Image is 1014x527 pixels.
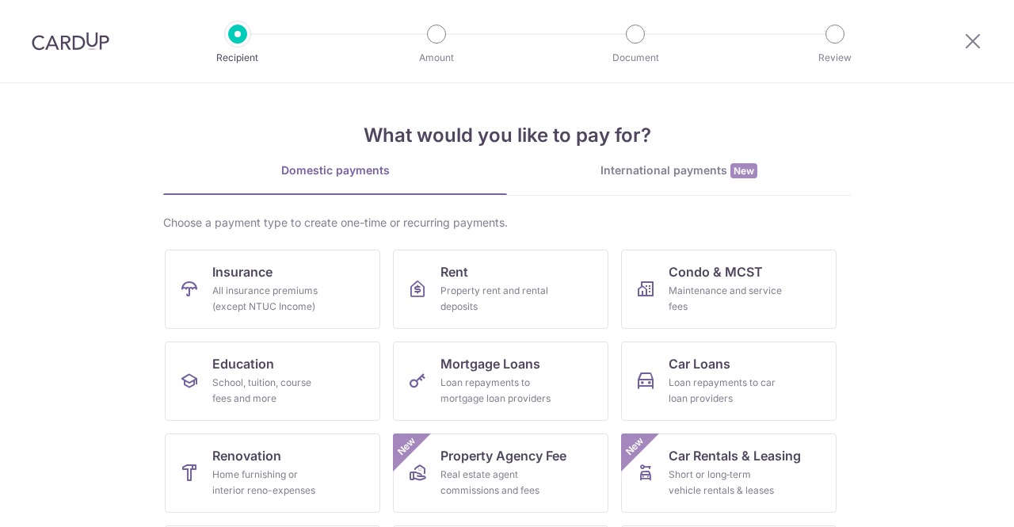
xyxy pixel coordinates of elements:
a: Car LoansLoan repayments to car loan providers [621,342,837,421]
div: Loan repayments to car loan providers [669,375,783,407]
span: Insurance [212,262,273,281]
span: New [622,433,648,460]
h4: What would you like to pay for? [163,121,851,150]
div: Property rent and rental deposits [440,283,555,315]
div: Real estate agent commissions and fees [440,467,555,498]
a: RenovationHome furnishing or interior reno-expenses [165,433,380,513]
p: Document [577,50,694,66]
div: Loan repayments to mortgage loan providers [440,375,555,407]
span: Rent [440,262,468,281]
a: Car Rentals & LeasingShort or long‑term vehicle rentals & leasesNew [621,433,837,513]
a: Property Agency FeeReal estate agent commissions and feesNew [393,433,608,513]
span: Condo & MCST [669,262,763,281]
div: Choose a payment type to create one-time or recurring payments. [163,215,851,231]
p: Amount [378,50,495,66]
span: Car Loans [669,354,730,373]
div: Maintenance and service fees [669,283,783,315]
span: Renovation [212,446,281,465]
div: School, tuition, course fees and more [212,375,326,407]
a: Condo & MCSTMaintenance and service fees [621,250,837,329]
span: New [730,163,757,178]
span: Property Agency Fee [440,446,566,465]
a: InsuranceAll insurance premiums (except NTUC Income) [165,250,380,329]
div: Domestic payments [163,162,507,178]
p: Recipient [179,50,296,66]
div: International payments [507,162,851,179]
span: Education [212,354,274,373]
span: Car Rentals & Leasing [669,446,801,465]
a: EducationSchool, tuition, course fees and more [165,342,380,421]
div: Short or long‑term vehicle rentals & leases [669,467,783,498]
a: Mortgage LoansLoan repayments to mortgage loan providers [393,342,608,421]
div: All insurance premiums (except NTUC Income) [212,283,326,315]
div: Home furnishing or interior reno-expenses [212,467,326,498]
span: New [394,433,420,460]
p: Review [776,50,894,66]
img: CardUp [32,32,109,51]
span: Mortgage Loans [440,354,540,373]
a: RentProperty rent and rental deposits [393,250,608,329]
